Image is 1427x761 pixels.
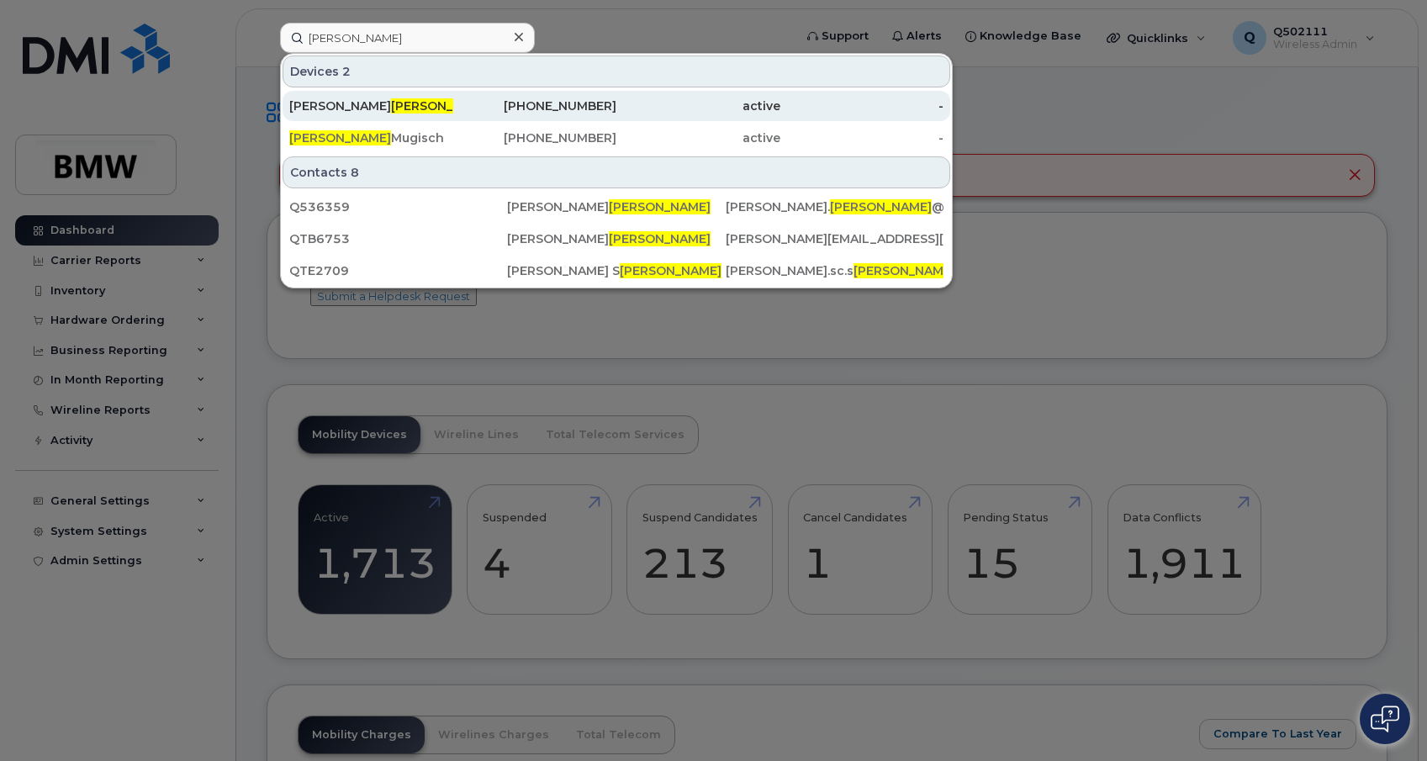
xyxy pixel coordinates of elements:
[507,230,725,247] div: [PERSON_NAME]
[453,129,617,146] div: [PHONE_NUMBER]
[289,129,453,146] div: Mugisch
[283,192,950,222] a: Q536359[PERSON_NAME][PERSON_NAME][PERSON_NAME].[PERSON_NAME]@[DOMAIN_NAME]
[616,98,780,114] div: active
[283,123,950,153] a: [PERSON_NAME]Mugisch[PHONE_NUMBER]active-
[289,98,453,114] div: [PERSON_NAME]
[620,263,721,278] span: [PERSON_NAME]
[351,164,359,181] span: 8
[609,199,711,214] span: [PERSON_NAME]
[283,55,950,87] div: Devices
[616,129,780,146] div: active
[830,199,932,214] span: [PERSON_NAME]
[283,91,950,121] a: [PERSON_NAME][PERSON_NAME][PHONE_NUMBER]active-
[780,129,944,146] div: -
[780,98,944,114] div: -
[283,224,950,254] a: QTB6753[PERSON_NAME][PERSON_NAME][PERSON_NAME][EMAIL_ADDRESS][PERSON_NAME][DOMAIN_NAME]
[726,262,943,279] div: [PERSON_NAME].sc.s @[DOMAIN_NAME]
[289,130,391,145] span: [PERSON_NAME]
[1371,706,1399,732] img: Open chat
[342,63,351,80] span: 2
[283,156,950,188] div: Contacts
[391,98,493,114] span: [PERSON_NAME]
[289,230,507,247] div: QTB6753
[507,198,725,215] div: [PERSON_NAME]
[289,262,507,279] div: QTE2709
[283,256,950,286] a: QTE2709[PERSON_NAME] S[PERSON_NAME][PERSON_NAME].sc.s[PERSON_NAME]@[DOMAIN_NAME]
[726,198,943,215] div: [PERSON_NAME]. @[DOMAIN_NAME]
[507,262,725,279] div: [PERSON_NAME] S
[854,263,955,278] span: [PERSON_NAME]
[726,230,943,247] div: [PERSON_NAME][EMAIL_ADDRESS][PERSON_NAME][DOMAIN_NAME]
[289,198,507,215] div: Q536359
[453,98,617,114] div: [PHONE_NUMBER]
[609,231,711,246] span: [PERSON_NAME]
